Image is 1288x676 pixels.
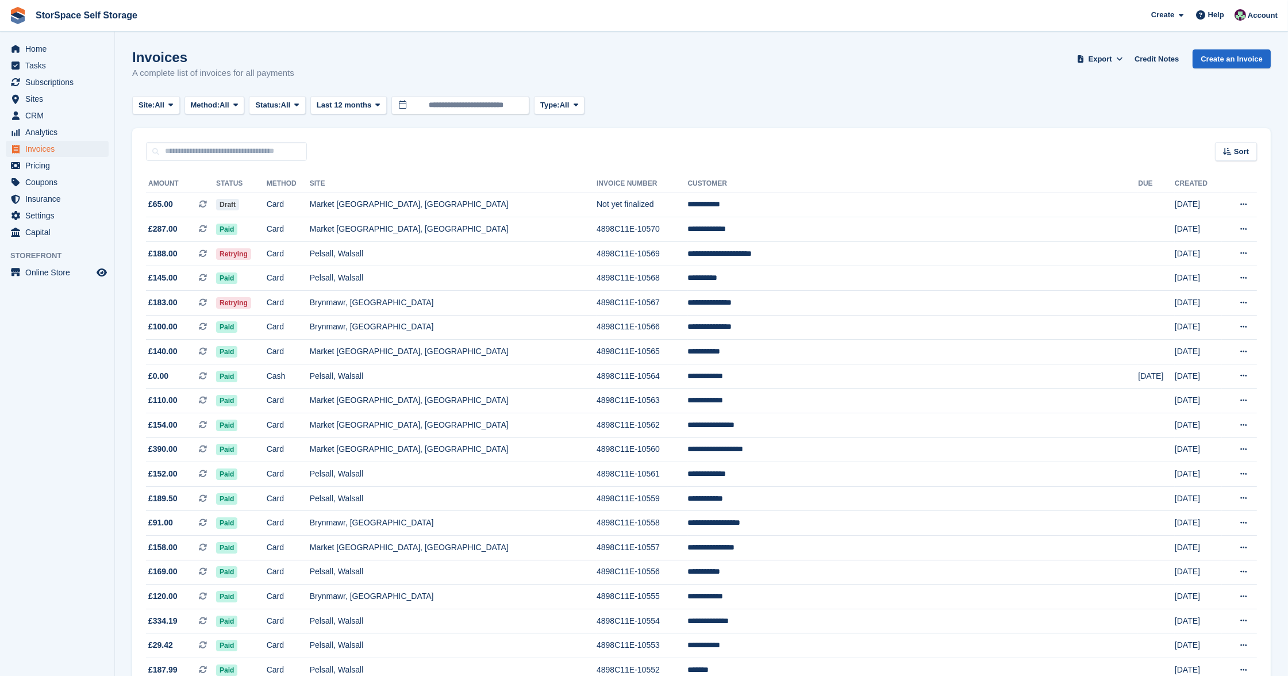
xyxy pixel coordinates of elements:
span: £65.00 [148,198,173,210]
span: All [281,99,291,111]
span: Help [1208,9,1224,21]
td: Card [267,633,310,658]
span: £187.99 [148,664,178,676]
a: Preview store [95,266,109,279]
span: Paid [216,346,237,358]
td: [DATE] [1175,437,1222,462]
a: menu [6,41,109,57]
span: Insurance [25,191,94,207]
a: Create an Invoice [1193,49,1271,68]
td: 4898C11E-10561 [597,462,687,487]
td: Market [GEOGRAPHIC_DATA], [GEOGRAPHIC_DATA] [310,217,597,242]
td: Card [267,217,310,242]
span: Paid [216,371,237,382]
td: Market [GEOGRAPHIC_DATA], [GEOGRAPHIC_DATA] [310,389,597,413]
td: 4898C11E-10554 [597,609,687,633]
span: Site: [139,99,155,111]
span: Home [25,41,94,57]
td: Pelsall, Walsall [310,609,597,633]
td: Market [GEOGRAPHIC_DATA], [GEOGRAPHIC_DATA] [310,340,597,364]
span: Paid [216,542,237,554]
button: Last 12 months [310,96,387,115]
img: stora-icon-8386f47178a22dfd0bd8f6a31ec36ba5ce8667c1dd55bd0f319d3a0aa187defe.svg [9,7,26,24]
span: Retrying [216,248,251,260]
td: Card [267,536,310,560]
td: [DATE] [1175,217,1222,242]
a: menu [6,158,109,174]
td: [DATE] [1175,585,1222,609]
td: Brynmawr, [GEOGRAPHIC_DATA] [310,511,597,536]
td: [DATE] [1175,241,1222,266]
span: All [560,99,570,111]
button: Type: All [534,96,585,115]
td: 4898C11E-10567 [597,291,687,316]
span: Paid [216,444,237,455]
span: Method: [191,99,220,111]
th: Created [1175,175,1222,193]
td: [DATE] [1175,486,1222,511]
td: Pelsall, Walsall [310,633,597,658]
span: £29.42 [148,639,173,651]
span: Invoices [25,141,94,157]
span: Draft [216,199,239,210]
td: Market [GEOGRAPHIC_DATA], [GEOGRAPHIC_DATA] [310,536,597,560]
td: [DATE] [1138,364,1175,389]
td: Pelsall, Walsall [310,560,597,585]
a: menu [6,57,109,74]
td: 4898C11E-10560 [597,437,687,462]
td: Card [267,193,310,217]
td: Card [267,462,310,487]
span: £390.00 [148,443,178,455]
td: [DATE] [1175,291,1222,316]
span: Sort [1234,146,1249,158]
td: 4898C11E-10566 [597,315,687,340]
td: [DATE] [1175,560,1222,585]
span: Paid [216,395,237,406]
td: Market [GEOGRAPHIC_DATA], [GEOGRAPHIC_DATA] [310,413,597,438]
td: 4898C11E-10559 [597,486,687,511]
span: Status: [255,99,280,111]
button: Site: All [132,96,180,115]
td: Pelsall, Walsall [310,486,597,511]
a: menu [6,208,109,224]
a: menu [6,141,109,157]
a: menu [6,124,109,140]
td: Card [267,340,310,364]
td: Not yet finalized [597,193,687,217]
span: Type: [540,99,560,111]
td: [DATE] [1175,633,1222,658]
td: Brynmawr, [GEOGRAPHIC_DATA] [310,315,597,340]
td: Card [267,291,310,316]
td: Brynmawr, [GEOGRAPHIC_DATA] [310,291,597,316]
td: [DATE] [1175,609,1222,633]
td: Card [267,437,310,462]
th: Status [216,175,267,193]
td: Card [267,315,310,340]
span: Paid [216,420,237,431]
td: Card [267,241,310,266]
span: Online Store [25,264,94,281]
td: Card [267,609,310,633]
span: Tasks [25,57,94,74]
td: [DATE] [1175,315,1222,340]
td: Card [267,511,310,536]
button: Method: All [184,96,245,115]
td: Pelsall, Walsall [310,266,597,291]
td: [DATE] [1175,536,1222,560]
span: £110.00 [148,394,178,406]
a: StorSpace Self Storage [31,6,142,25]
td: Pelsall, Walsall [310,241,597,266]
span: Subscriptions [25,74,94,90]
span: Paid [216,321,237,333]
td: Card [267,266,310,291]
img: Ross Hadlington [1235,9,1246,21]
span: Retrying [216,297,251,309]
span: Paid [216,591,237,602]
td: Card [267,413,310,438]
td: 4898C11E-10564 [597,364,687,389]
span: Paid [216,468,237,480]
span: £91.00 [148,517,173,529]
td: Cash [267,364,310,389]
td: [DATE] [1175,413,1222,438]
span: CRM [25,107,94,124]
